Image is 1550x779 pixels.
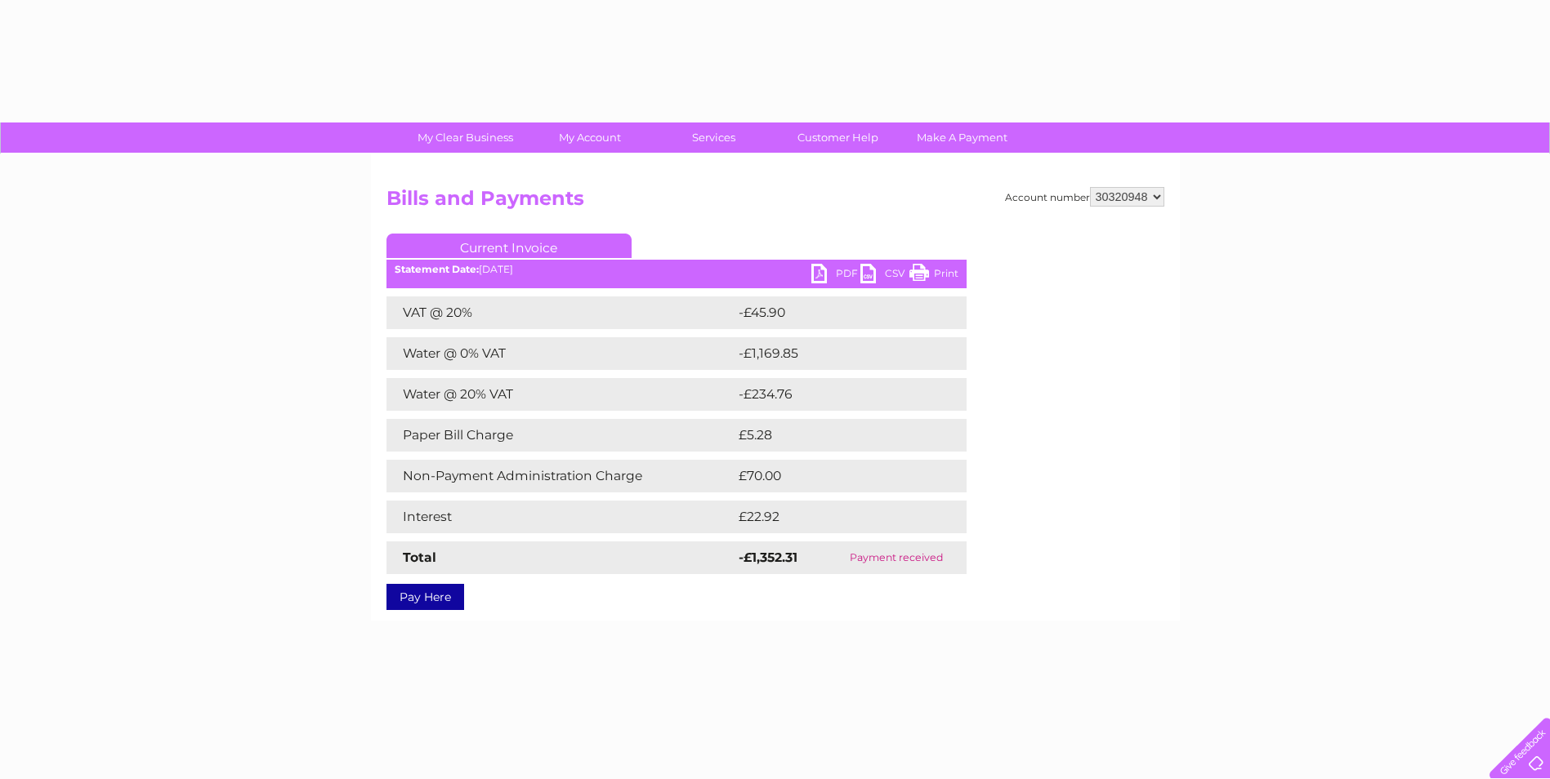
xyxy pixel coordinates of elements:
div: [DATE] [386,264,967,275]
a: Pay Here [386,584,464,610]
td: Water @ 0% VAT [386,337,735,370]
td: Water @ 20% VAT [386,378,735,411]
td: Interest [386,501,735,533]
td: Non-Payment Administration Charge [386,460,735,492]
strong: Total [403,550,436,565]
a: Print [909,264,958,287]
td: -£1,169.85 [735,337,941,370]
td: Payment received [827,541,967,574]
td: Paper Bill Charge [386,419,735,452]
strong: -£1,352.31 [739,550,797,565]
a: CSV [860,264,909,287]
a: Customer Help [771,122,905,153]
h2: Bills and Payments [386,187,1164,218]
a: Make A Payment [895,122,1030,153]
td: £22.92 [735,501,933,533]
td: -£45.90 [735,296,936,329]
a: PDF [811,264,860,287]
td: -£234.76 [735,378,940,411]
a: My Account [522,122,657,153]
a: Services [646,122,781,153]
td: £5.28 [735,419,928,452]
div: Account number [1005,187,1164,207]
td: £70.00 [735,460,935,492]
b: Statement Date: [395,263,479,275]
td: VAT @ 20% [386,296,735,329]
a: Current Invoice [386,234,632,258]
a: My Clear Business [398,122,533,153]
